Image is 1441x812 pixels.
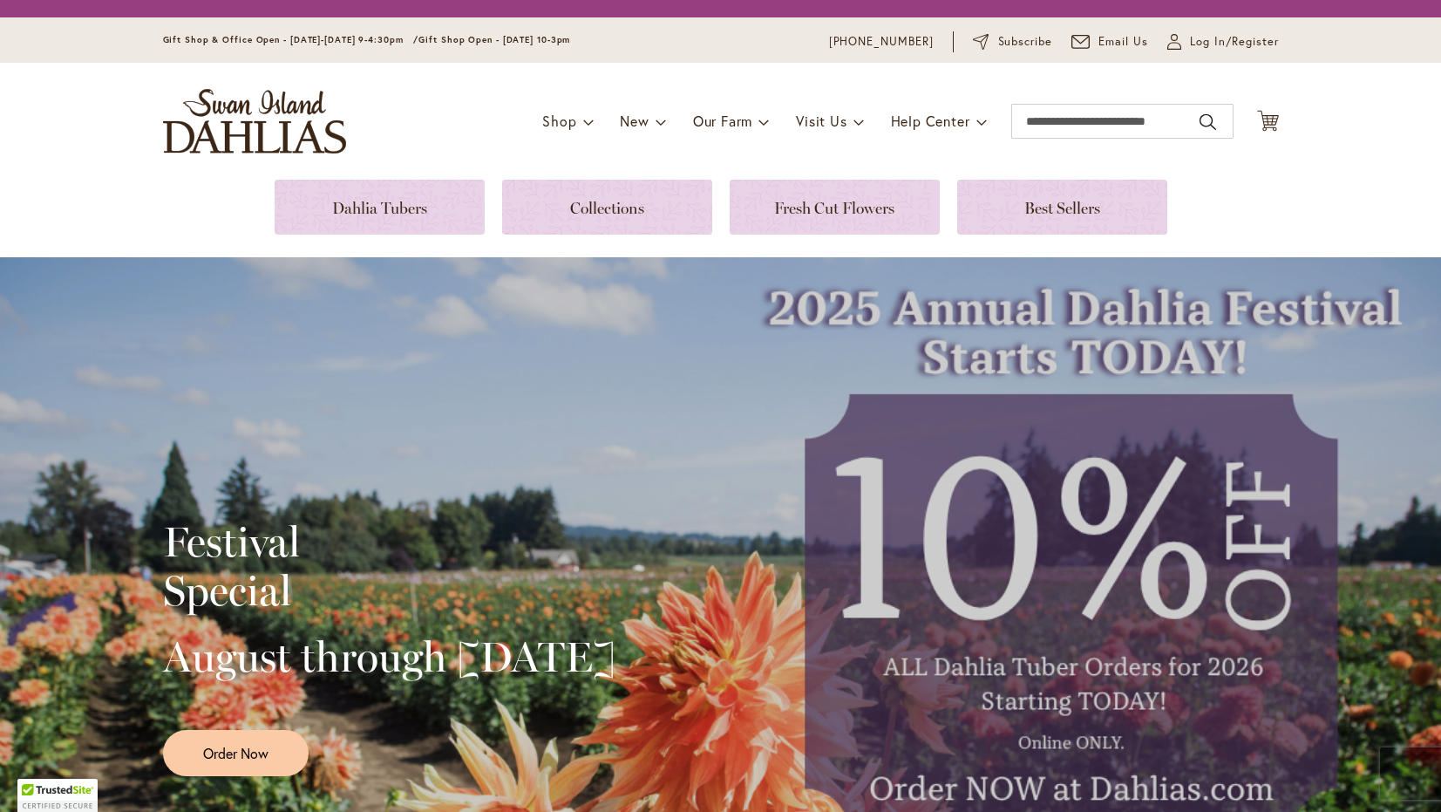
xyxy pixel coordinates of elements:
[163,34,419,45] span: Gift Shop & Office Open - [DATE]-[DATE] 9-4:30pm /
[1200,108,1215,136] button: Search
[418,34,570,45] span: Gift Shop Open - [DATE] 10-3pm
[1190,33,1279,51] span: Log In/Register
[620,112,649,130] span: New
[693,112,752,130] span: Our Farm
[163,89,346,154] a: store logo
[1167,33,1279,51] a: Log In/Register
[998,33,1053,51] span: Subscribe
[542,112,576,130] span: Shop
[973,33,1052,51] a: Subscribe
[163,632,615,681] h2: August through [DATE]
[203,743,268,763] span: Order Now
[163,730,309,776] a: Order Now
[796,112,846,130] span: Visit Us
[829,33,935,51] a: [PHONE_NUMBER]
[1098,33,1148,51] span: Email Us
[891,112,970,130] span: Help Center
[163,517,615,615] h2: Festival Special
[1071,33,1148,51] a: Email Us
